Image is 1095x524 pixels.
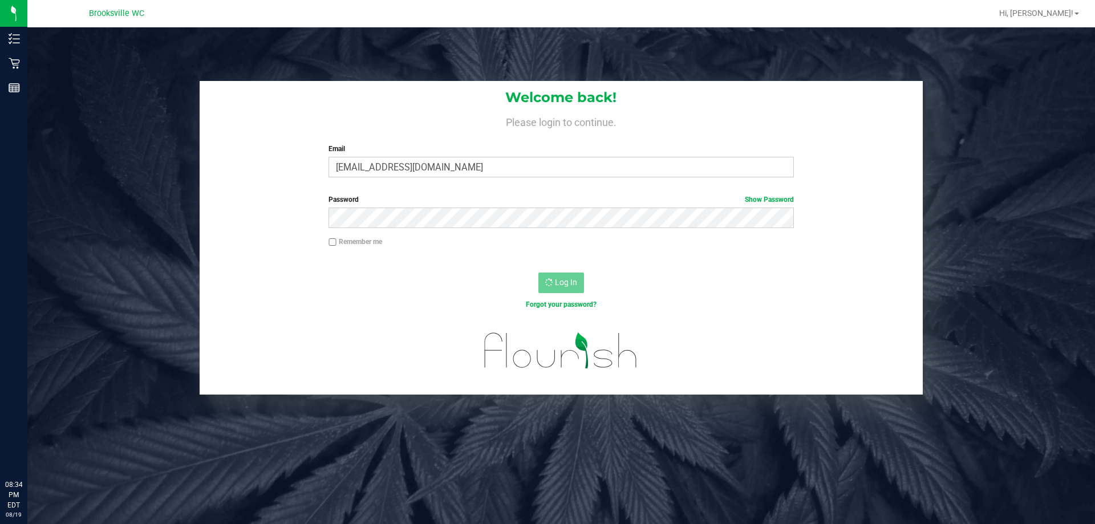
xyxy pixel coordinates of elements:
[9,33,20,44] inline-svg: Inventory
[526,300,597,308] a: Forgot your password?
[745,196,794,204] a: Show Password
[9,82,20,94] inline-svg: Reports
[999,9,1073,18] span: Hi, [PERSON_NAME]!
[538,273,584,293] button: Log In
[328,237,382,247] label: Remember me
[200,90,923,105] h1: Welcome back!
[328,238,336,246] input: Remember me
[200,114,923,128] h4: Please login to continue.
[9,58,20,69] inline-svg: Retail
[555,278,577,287] span: Log In
[5,510,22,519] p: 08/19
[328,144,793,154] label: Email
[89,9,144,18] span: Brooksville WC
[328,196,359,204] span: Password
[471,322,651,380] img: flourish_logo.svg
[5,480,22,510] p: 08:34 PM EDT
